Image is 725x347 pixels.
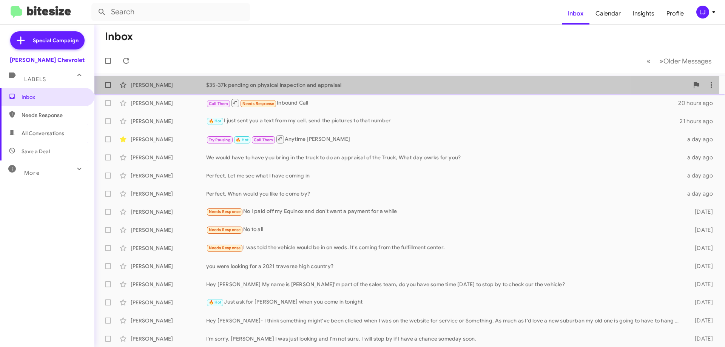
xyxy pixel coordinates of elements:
[209,209,241,214] span: Needs Response
[206,190,683,197] div: Perfect, When would you like to come by?
[206,298,683,307] div: Just ask for [PERSON_NAME] when you come in tonight
[696,6,709,19] div: LJ
[91,3,250,21] input: Search
[131,172,206,179] div: [PERSON_NAME]
[131,244,206,252] div: [PERSON_NAME]
[589,3,627,25] a: Calendar
[209,119,222,123] span: 🔥 Hot
[209,245,241,250] span: Needs Response
[131,136,206,143] div: [PERSON_NAME]
[683,154,719,161] div: a day ago
[683,262,719,270] div: [DATE]
[209,101,228,106] span: Call Them
[131,81,206,89] div: [PERSON_NAME]
[10,56,85,64] div: [PERSON_NAME] Chevrolet
[33,37,79,44] span: Special Campaign
[131,262,206,270] div: [PERSON_NAME]
[206,317,683,324] div: Hey [PERSON_NAME]- I think something might've been clicked when I was on the website for service ...
[206,134,683,144] div: Anytime [PERSON_NAME]
[655,53,716,69] button: Next
[254,137,273,142] span: Call Them
[646,56,651,66] span: «
[206,172,683,179] div: Perfect, Let me see what I have coming in
[24,76,46,83] span: Labels
[206,281,683,288] div: Hey [PERSON_NAME] My name is [PERSON_NAME]'m part of the sales team, do you have some time [DATE]...
[683,190,719,197] div: a day ago
[206,262,683,270] div: you were looking for a 2021 traverse high country?
[131,154,206,161] div: [PERSON_NAME]
[22,148,50,155] span: Save a Deal
[209,137,231,142] span: Try Pausing
[206,225,683,234] div: No to all
[24,170,40,176] span: More
[683,226,719,234] div: [DATE]
[131,335,206,342] div: [PERSON_NAME]
[236,137,248,142] span: 🔥 Hot
[131,208,206,216] div: [PERSON_NAME]
[131,117,206,125] div: [PERSON_NAME]
[680,117,719,125] div: 21 hours ago
[22,111,86,119] span: Needs Response
[678,99,719,107] div: 20 hours ago
[131,190,206,197] div: [PERSON_NAME]
[105,31,133,43] h1: Inbox
[206,244,683,252] div: I was told the vehicle would be in on weds. It's coming from the fulfillment center.
[683,317,719,324] div: [DATE]
[209,300,222,305] span: 🔥 Hot
[242,101,275,106] span: Needs Response
[683,299,719,306] div: [DATE]
[206,207,683,216] div: No I paid off my Equinox and don't want a payment for a while
[206,154,683,161] div: We would have to have you bring in the truck to do an appraisal of the Truck, What day owrks for ...
[22,93,86,101] span: Inbox
[659,56,663,66] span: »
[22,130,64,137] span: All Conversations
[683,281,719,288] div: [DATE]
[131,226,206,234] div: [PERSON_NAME]
[660,3,690,25] a: Profile
[206,81,689,89] div: $35-37k pending on physical inspection and appraisal
[683,208,719,216] div: [DATE]
[206,117,680,125] div: I just sent you a text from my cell, send the pictures to that number
[627,3,660,25] a: Insights
[131,281,206,288] div: [PERSON_NAME]
[683,335,719,342] div: [DATE]
[683,244,719,252] div: [DATE]
[206,98,678,108] div: Inbound Call
[683,172,719,179] div: a day ago
[131,299,206,306] div: [PERSON_NAME]
[683,136,719,143] div: a day ago
[562,3,589,25] a: Inbox
[10,31,85,49] a: Special Campaign
[131,317,206,324] div: [PERSON_NAME]
[642,53,655,69] button: Previous
[663,57,711,65] span: Older Messages
[642,53,716,69] nav: Page navigation example
[131,99,206,107] div: [PERSON_NAME]
[206,335,683,342] div: I'm sorry, [PERSON_NAME] I was just looking and I'm not sure. I will stop by if I have a chance s...
[209,227,241,232] span: Needs Response
[690,6,717,19] button: LJ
